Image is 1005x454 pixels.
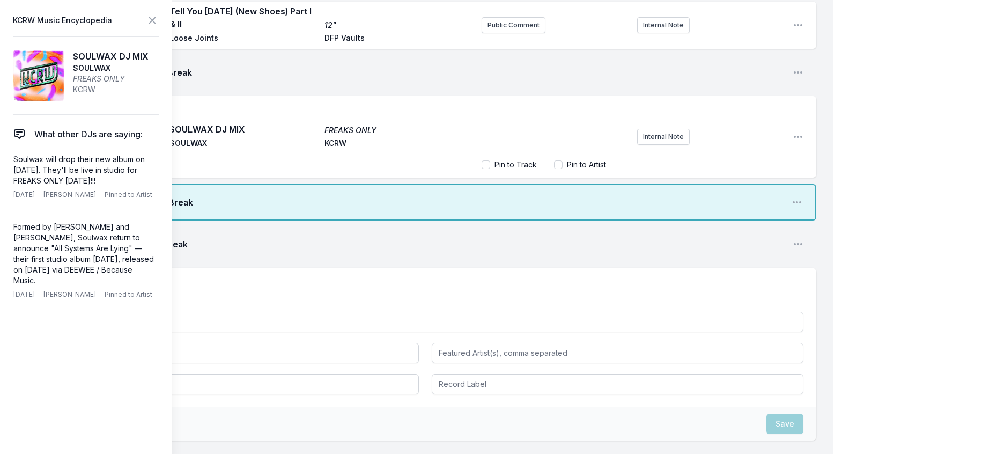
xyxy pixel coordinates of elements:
p: Soulwax will drop their new album on [DATE]. They'll be live in studio for FREAKS ONLY [DATE]!!! [13,154,154,186]
span: FREAKS ONLY [324,125,473,136]
button: Internal Note [637,129,690,145]
button: Public Comment [482,17,545,33]
span: [DATE] [13,290,35,299]
span: Pinned to Artist [105,191,152,199]
button: Open playlist item options [793,239,803,250]
span: FREAKS ONLY [73,74,149,84]
button: Save [766,414,803,434]
span: Break [167,66,784,79]
input: Featured Artist(s), comma separated [432,343,803,363]
span: [PERSON_NAME] [43,191,96,199]
span: What other DJs are saying: [34,128,143,141]
span: DFP Vaults [324,33,473,46]
input: Album Title [47,374,419,394]
span: SOULWAX [169,138,318,151]
span: KCRW [324,138,473,151]
button: Internal Note [637,17,690,33]
button: Open playlist item options [793,67,803,78]
input: Track Title [47,312,803,332]
span: SOULWAX DJ MIX [169,123,318,136]
span: Tell You [DATE] (New Shoes) Part I & II [169,5,318,31]
span: SOULWAX DJ MIX [73,50,149,63]
span: Loose Joints [169,33,318,46]
input: Record Label [432,374,803,394]
button: Open playlist item options [793,20,803,31]
span: Break [163,238,784,251]
button: Open playlist item options [793,131,803,142]
span: Pinned to Artist [105,290,152,299]
label: Pin to Track [494,159,537,170]
button: Open playlist item options [792,197,802,208]
span: KCRW [73,84,149,95]
input: Artist [47,343,419,363]
span: [DATE] [13,191,35,199]
p: Formed by [PERSON_NAME] and [PERSON_NAME], Soulwax return to announce "All Systems Are Lying" — t... [13,222,154,286]
img: FREAKS ONLY [13,50,64,101]
span: 12" [324,20,473,31]
span: KCRW Music Encyclopedia [13,13,112,28]
span: SOULWAX [73,63,149,74]
span: [PERSON_NAME] [43,290,96,299]
label: Pin to Artist [567,159,606,170]
span: Break [168,196,783,209]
